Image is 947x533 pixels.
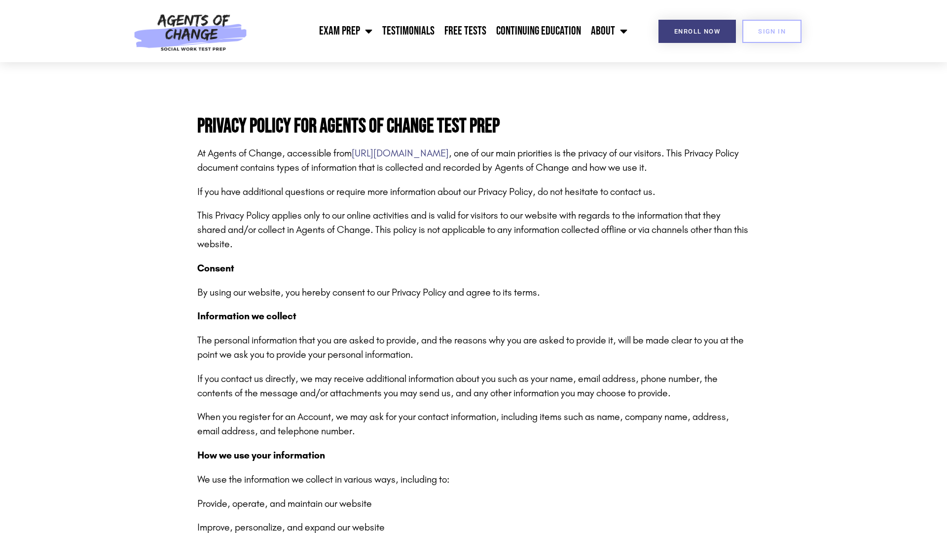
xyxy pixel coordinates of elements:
[197,333,750,362] p: The personal information that you are asked to provide, and the reasons why you are asked to prov...
[658,20,736,43] a: Enroll Now
[197,449,325,461] b: How we use your information
[674,28,720,35] span: Enroll Now
[377,19,439,43] a: Testimonials
[197,310,296,322] b: Information we collect
[197,116,750,136] h2: Privacy Policy for Agents of Change Test Prep
[197,146,750,175] p: At Agents of Change, accessible from , one of our main priorities is the privacy of our visitors....
[742,20,801,43] a: SIGN IN
[253,19,632,43] nav: Menu
[586,19,632,43] a: About
[439,19,491,43] a: Free Tests
[197,262,234,274] b: Consent
[197,410,750,438] p: When you register for an Account, we may ask for your contact information, including items such a...
[197,472,750,487] p: We use the information we collect in various ways, including to:
[197,208,750,251] p: This Privacy Policy applies only to our online activities and is valid for visitors to our websit...
[758,28,786,35] span: SIGN IN
[197,185,750,199] p: If you have additional questions or require more information about our Privacy Policy, do not hes...
[197,285,750,300] p: By using our website, you hereby consent to our Privacy Policy and agree to its terms.
[491,19,586,43] a: Continuing Education
[197,496,750,511] p: Provide, operate, and maintain our website
[314,19,377,43] a: Exam Prep
[197,372,750,400] p: If you contact us directly, we may receive additional information about you such as your name, em...
[352,147,449,159] a: [URL][DOMAIN_NAME]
